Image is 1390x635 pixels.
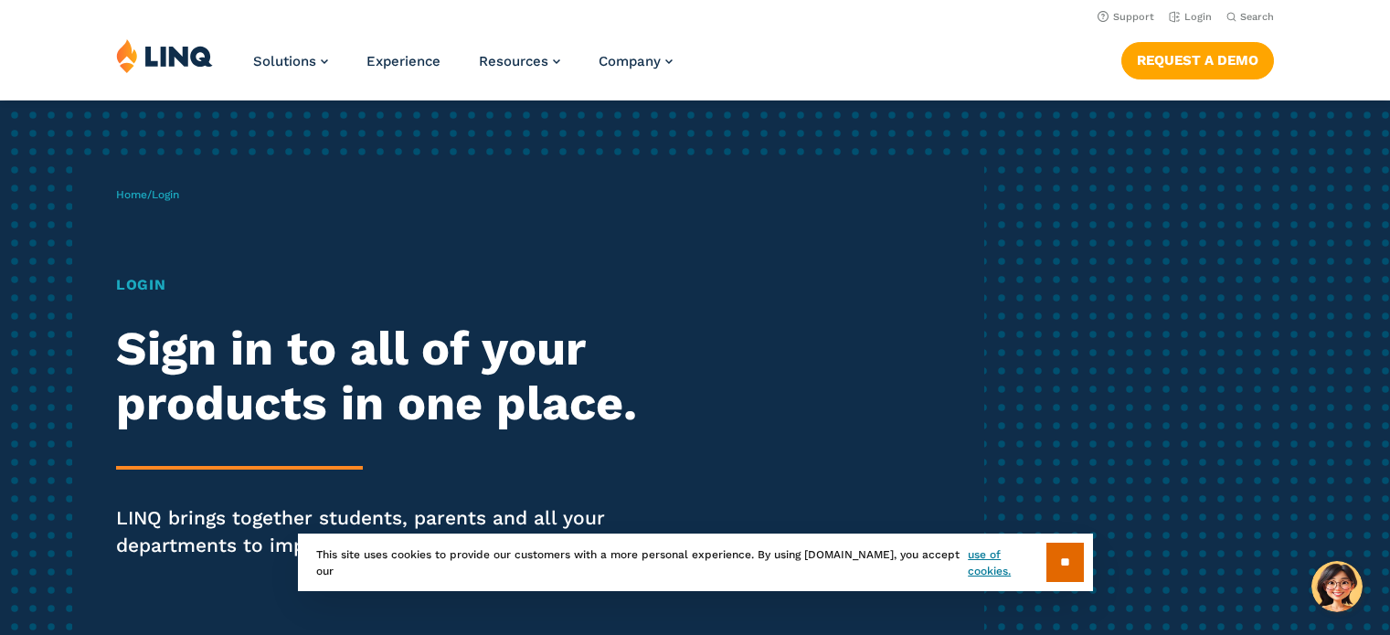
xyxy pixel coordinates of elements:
[1121,42,1274,79] a: Request a Demo
[116,322,652,431] h2: Sign in to all of your products in one place.
[479,53,560,69] a: Resources
[298,534,1093,591] div: This site uses cookies to provide our customers with a more personal experience. By using [DOMAIN...
[253,38,673,99] nav: Primary Navigation
[968,546,1045,579] a: use of cookies.
[116,504,652,559] p: LINQ brings together students, parents and all your departments to improve efficiency and transpa...
[599,53,673,69] a: Company
[599,53,661,69] span: Company
[116,274,652,296] h1: Login
[479,53,548,69] span: Resources
[116,38,213,73] img: LINQ | K‑12 Software
[1311,561,1363,612] button: Hello, have a question? Let’s chat.
[1226,10,1274,24] button: Open Search Bar
[1121,38,1274,79] nav: Button Navigation
[253,53,328,69] a: Solutions
[366,53,440,69] a: Experience
[116,188,147,201] a: Home
[152,188,179,201] span: Login
[1098,11,1154,23] a: Support
[1169,11,1212,23] a: Login
[1240,11,1274,23] span: Search
[116,188,179,201] span: /
[253,53,316,69] span: Solutions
